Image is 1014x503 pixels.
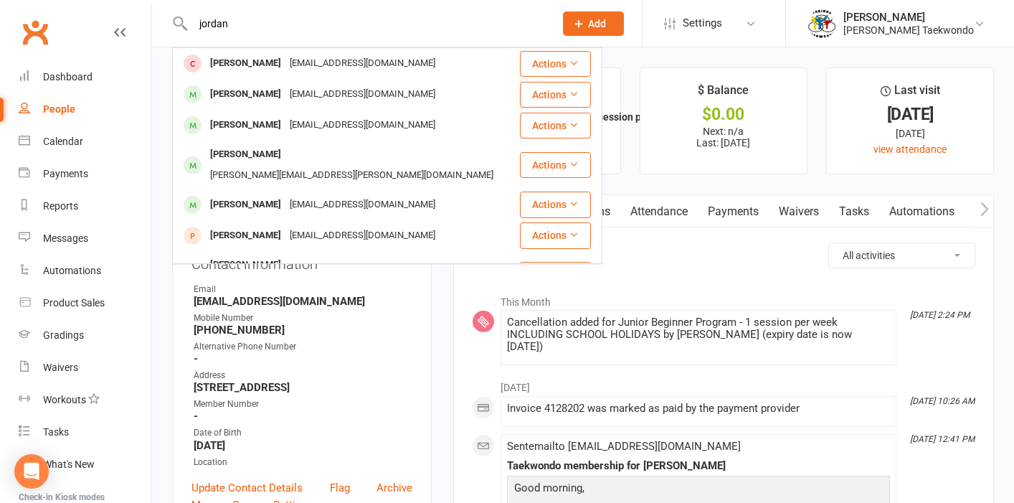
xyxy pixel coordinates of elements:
[19,319,151,352] a: Gradings
[653,107,794,122] div: $0.00
[472,243,975,265] h3: Activity
[520,262,591,288] button: Actions
[194,283,412,296] div: Email
[43,71,93,83] div: Dashboard
[769,195,829,228] a: Waivers
[19,222,151,255] a: Messages
[194,340,412,354] div: Alternative Phone Number
[653,126,794,149] p: Next: n/a Last: [DATE]
[19,255,151,287] a: Automations
[19,384,151,416] a: Workouts
[43,426,69,438] div: Tasks
[14,454,49,489] div: Open Intercom Messenger
[194,352,412,365] strong: -
[43,168,88,179] div: Payments
[698,81,749,107] div: $ Balance
[829,195,879,228] a: Tasks
[843,11,974,24] div: [PERSON_NAME]
[194,295,412,308] strong: [EMAIL_ADDRESS][DOMAIN_NAME]
[206,53,285,74] div: [PERSON_NAME]
[194,456,412,469] div: Location
[19,61,151,93] a: Dashboard
[206,255,285,276] div: [PERSON_NAME]
[807,9,836,38] img: thumb_image1638236014.png
[43,394,86,405] div: Workouts
[840,126,980,141] div: [DATE]
[43,265,101,276] div: Automations
[43,459,95,470] div: What's New
[520,152,591,178] button: Actions
[43,136,83,147] div: Calendar
[840,107,980,122] div: [DATE]
[285,194,440,215] div: [EMAIL_ADDRESS][DOMAIN_NAME]
[194,439,412,452] strong: [DATE]
[191,250,412,272] h3: Contact information
[910,396,975,406] i: [DATE] 10:26 AM
[19,448,151,481] a: What's New
[43,362,78,373] div: Waivers
[43,329,84,341] div: Gradings
[698,195,769,228] a: Payments
[194,324,412,337] strong: [PHONE_NUMBER]
[194,381,412,394] strong: [STREET_ADDRESS]
[285,84,440,105] div: [EMAIL_ADDRESS][DOMAIN_NAME]
[19,416,151,448] a: Tasks
[285,53,440,74] div: [EMAIL_ADDRESS][DOMAIN_NAME]
[19,287,151,319] a: Product Sales
[843,24,974,37] div: [PERSON_NAME] Taekwondo
[285,115,440,136] div: [EMAIL_ADDRESS][DOMAIN_NAME]
[206,225,285,246] div: [PERSON_NAME]
[194,426,412,440] div: Date of Birth
[588,18,606,29] span: Add
[194,410,412,423] strong: -
[206,144,285,165] div: [PERSON_NAME]
[285,225,440,246] div: [EMAIL_ADDRESS][DOMAIN_NAME]
[191,479,303,497] a: Update Contact Details
[910,434,975,444] i: [DATE] 12:41 PM
[43,232,88,244] div: Messages
[43,200,78,212] div: Reports
[19,126,151,158] a: Calendar
[520,192,591,217] button: Actions
[472,287,975,310] li: This Month
[520,51,591,77] button: Actions
[19,158,151,190] a: Payments
[194,311,412,325] div: Mobile Number
[330,479,350,497] a: Flag
[189,14,544,34] input: Search...
[19,352,151,384] a: Waivers
[206,165,498,186] div: [PERSON_NAME][EMAIL_ADDRESS][PERSON_NAME][DOMAIN_NAME]
[507,440,741,453] span: Sent email to [EMAIL_ADDRESS][DOMAIN_NAME]
[507,460,890,472] div: Taekwondo membership for [PERSON_NAME]
[507,403,890,415] div: Invoice 4128202 was marked as paid by the payment provider
[194,369,412,382] div: Address
[507,316,890,353] div: Cancellation added for Junior Beginner Program - 1 session per week INCLUDING SCHOOL HOLIDAYS by ...
[620,195,698,228] a: Attendance
[206,194,285,215] div: [PERSON_NAME]
[520,82,591,108] button: Actions
[17,14,53,50] a: Clubworx
[683,7,722,39] span: Settings
[520,222,591,248] button: Actions
[563,11,624,36] button: Add
[910,310,970,320] i: [DATE] 2:24 PM
[879,195,965,228] a: Automations
[19,93,151,126] a: People
[511,479,886,500] p: Good morning,
[881,81,940,107] div: Last visit
[43,297,105,309] div: Product Sales
[194,398,412,411] div: Member Number
[520,113,591,138] button: Actions
[472,372,975,395] li: [DATE]
[206,115,285,136] div: [PERSON_NAME]
[43,103,75,115] div: People
[206,84,285,105] div: [PERSON_NAME]
[873,144,947,155] a: view attendance
[19,190,151,222] a: Reports
[376,479,412,497] a: Archive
